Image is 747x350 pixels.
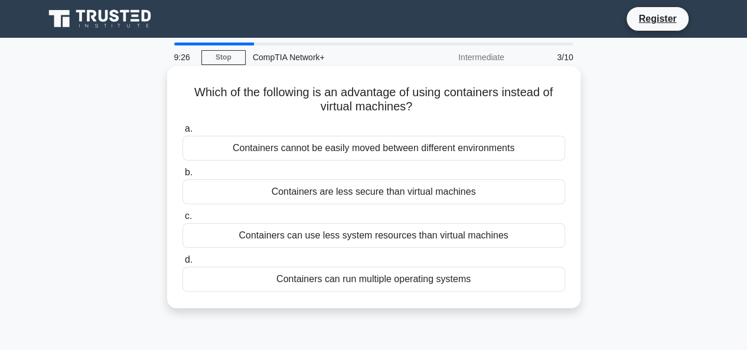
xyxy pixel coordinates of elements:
[185,167,193,177] span: b.
[201,50,246,65] a: Stop
[167,45,201,69] div: 9:26
[185,211,192,221] span: c.
[246,45,408,69] div: CompTIA Network+
[182,179,565,204] div: Containers are less secure than virtual machines
[182,223,565,248] div: Containers can use less system resources than virtual machines
[182,267,565,292] div: Containers can run multiple operating systems
[185,123,193,133] span: a.
[511,45,580,69] div: 3/10
[408,45,511,69] div: Intermediate
[181,85,566,115] h5: Which of the following is an advantage of using containers instead of virtual machines?
[631,11,683,26] a: Register
[182,136,565,161] div: Containers cannot be easily moved between different environments
[185,254,193,264] span: d.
